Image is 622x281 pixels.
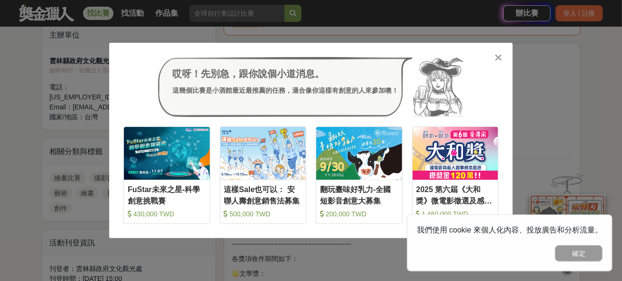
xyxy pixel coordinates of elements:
[172,86,398,96] div: 這幾個比賽是小酒館最近最推薦的任務，適合像你這樣有創意的人來參加噢！
[128,184,206,205] div: FuStar未來之星-科學創意挑戰賽
[220,127,306,180] img: Cover Image
[224,209,302,219] div: 500,000 TWD
[416,209,495,219] div: 1,460,000 TWD
[172,67,398,81] div: 哎呀！先別急，跟你說個小道消息。
[416,184,495,205] div: 2025 第六屆《大和獎》微電影徵選及感人實事分享
[412,126,499,224] a: Cover Image2025 第六屆《大和獎》微電影徵選及感人實事分享 1,460,000 TWD
[413,57,464,117] img: Avatar
[224,184,302,205] div: 這樣Sale也可以： 安聯人壽創意銷售法募集
[417,226,603,234] span: 我們使用 cookie 來個人化內容、投放廣告和分析流量。
[316,126,403,224] a: Cover Image翻玩臺味好乳力-全國短影音創意大募集 200,000 TWD
[320,184,398,205] div: 翻玩臺味好乳力-全國短影音創意大募集
[320,209,398,219] div: 200,000 TWD
[316,127,402,180] img: Cover Image
[555,245,603,262] button: 確定
[220,126,307,224] a: Cover Image這樣Sale也可以： 安聯人壽創意銷售法募集 500,000 TWD
[124,127,210,180] img: Cover Image
[128,209,206,219] div: 430,000 TWD
[413,127,499,180] img: Cover Image
[123,126,210,224] a: Cover ImageFuStar未來之星-科學創意挑戰賽 430,000 TWD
